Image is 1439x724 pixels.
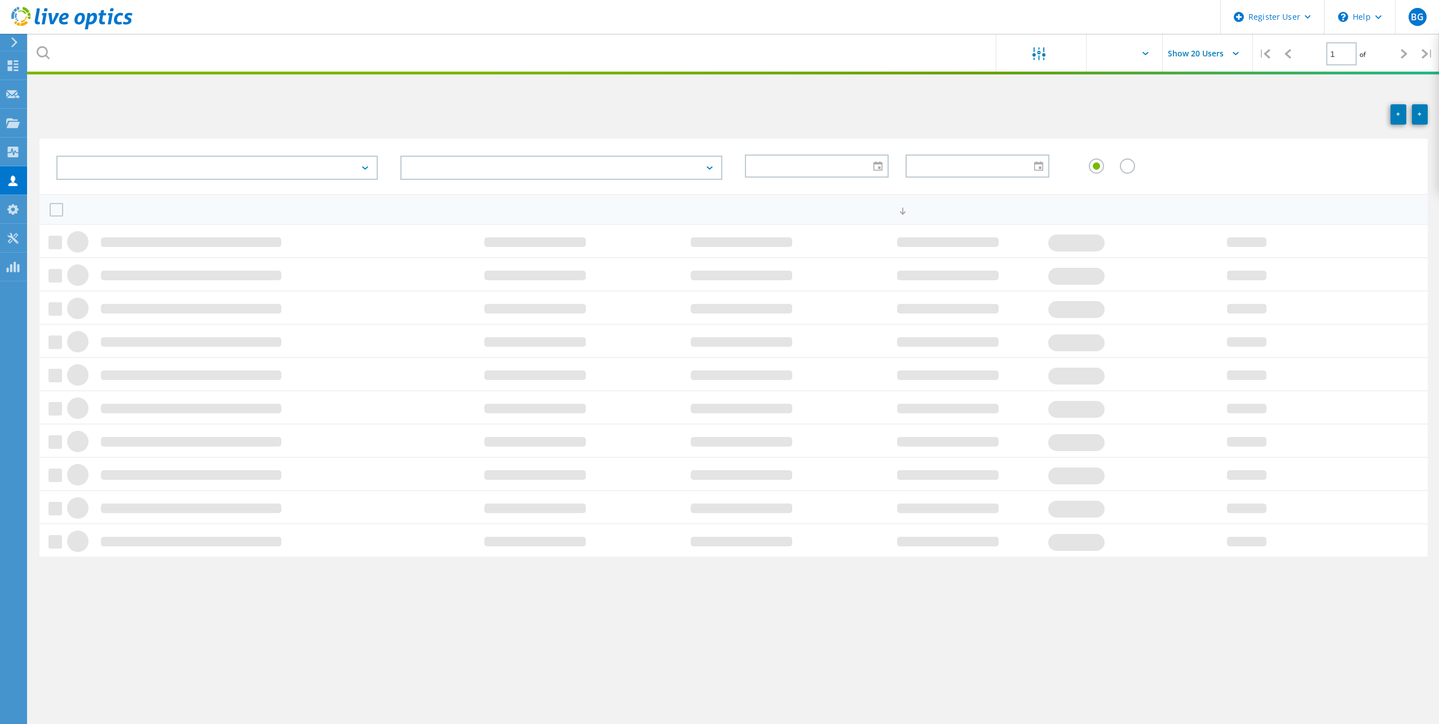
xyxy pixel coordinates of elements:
[1391,104,1406,125] a: +
[1416,34,1439,74] div: |
[11,24,133,32] a: Live Optics Dashboard
[1396,109,1401,119] b: +
[1338,12,1348,22] svg: \n
[1359,50,1366,59] span: of
[1411,12,1424,21] span: BG
[1253,34,1276,74] div: |
[1418,109,1422,119] b: +
[1412,104,1428,125] a: +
